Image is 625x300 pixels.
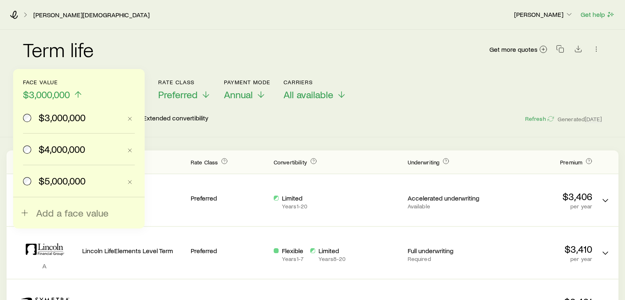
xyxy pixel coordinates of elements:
span: Preferred [158,89,198,100]
span: $3,000,000 [23,89,70,100]
span: Rate Class [191,159,218,166]
p: Extended convertibility [143,114,208,124]
p: $3,406 [490,191,592,202]
button: [PERSON_NAME] [514,10,574,20]
p: Full underwriting [407,247,484,255]
a: Get more quotes [489,45,548,54]
a: Download CSV [572,46,584,54]
span: Get more quotes [489,46,537,53]
p: Face value [23,79,83,85]
h2: Term life [23,39,94,59]
button: Get help [580,10,615,19]
p: per year [490,203,592,210]
button: Refresh [524,115,554,123]
p: Years 1 - 20 [282,203,307,210]
p: Carriers [284,79,346,85]
span: Underwriting [407,159,439,166]
p: Flexible [282,247,304,255]
span: [DATE] [585,115,602,123]
span: All available [284,89,333,100]
p: per year [490,256,592,262]
button: CarriersAll available [284,79,346,101]
span: Premium [560,159,582,166]
button: Rate ClassPreferred [158,79,211,101]
span: Generated [558,115,602,123]
p: Required [407,256,484,262]
p: Preferred [191,194,267,202]
p: Limited [282,194,307,202]
p: A [13,262,76,270]
p: Preferred [191,247,267,255]
span: Convertibility [274,159,307,166]
p: Lincoln LifeElements Level Term [82,247,184,255]
p: [PERSON_NAME] [514,10,573,18]
button: Payment ModeAnnual [224,79,270,101]
p: Payment Mode [224,79,270,85]
p: Years 8 - 20 [318,256,346,262]
p: Years 1 - 7 [282,256,304,262]
p: Accelerated underwriting [407,194,484,202]
p: Available [407,203,484,210]
a: [PERSON_NAME][DEMOGRAPHIC_DATA] [33,11,150,19]
button: Face value$3,000,000 [23,79,83,101]
p: Rate Class [158,79,211,85]
span: Annual [224,89,253,100]
p: Limited [318,247,346,255]
p: $3,410 [490,243,592,255]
